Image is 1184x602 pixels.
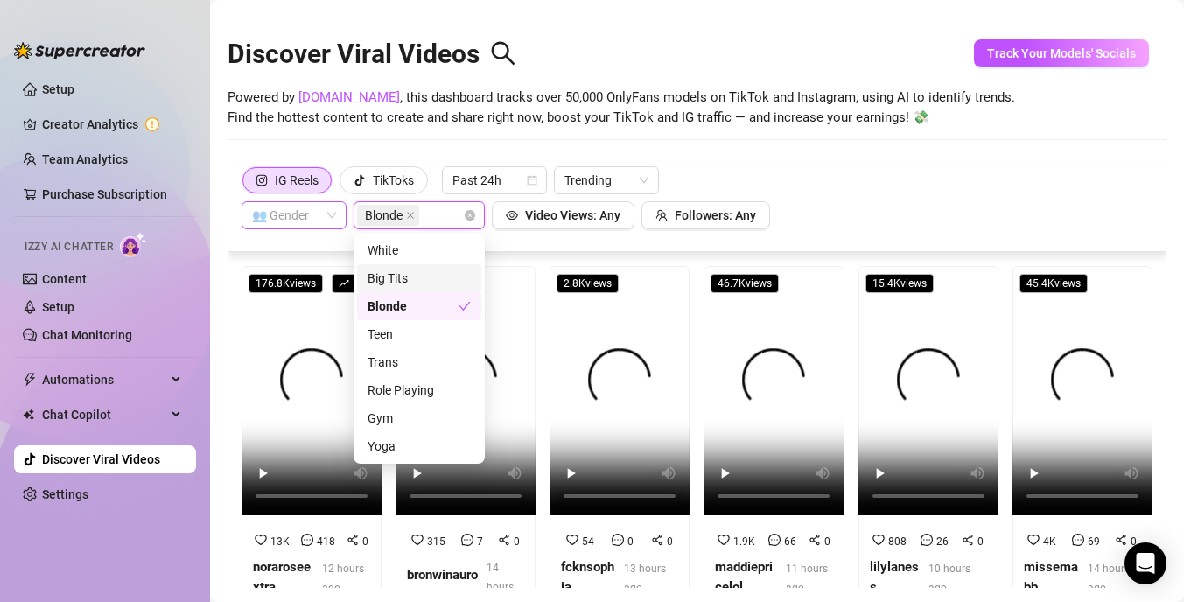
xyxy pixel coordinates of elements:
[715,559,773,596] strong: maddiepricelol
[651,534,663,546] span: share-alt
[824,535,830,548] span: 0
[888,535,907,548] span: 808
[357,432,481,460] div: Yoga
[362,535,368,548] span: 0
[365,206,403,225] span: Blonde
[465,210,475,220] span: close-circle
[368,241,471,260] div: White
[357,320,481,348] div: Teen
[23,373,37,387] span: thunderbolt
[14,42,145,59] img: logo-BBDzfeDw.svg
[357,376,481,404] div: Role Playing
[368,353,471,372] div: Trans
[357,292,481,320] div: Blonde
[357,348,481,376] div: Trans
[1088,535,1100,548] span: 69
[1131,535,1137,548] span: 0
[1124,542,1166,584] div: Open Intercom Messenger
[368,269,471,288] div: Big Tits
[255,534,267,546] span: heart
[461,534,473,546] span: message
[566,534,578,546] span: heart
[1019,274,1088,293] span: 45.4K views
[42,272,87,286] a: Content
[42,82,74,96] a: Setup
[514,535,520,548] span: 0
[42,487,88,501] a: Settings
[368,381,471,400] div: Role Playing
[582,535,594,548] span: 54
[733,535,755,548] span: 1.9K
[1027,534,1040,546] span: heart
[1072,534,1084,546] span: message
[718,534,730,546] span: heart
[354,174,366,186] span: tik-tok
[270,535,290,548] span: 13K
[490,40,516,66] span: search
[627,535,634,548] span: 0
[527,175,537,185] span: calendar
[357,404,481,432] div: Gym
[477,535,483,548] span: 7
[786,563,828,594] span: 11 hours ago
[655,209,668,221] span: team
[25,239,113,255] span: Izzy AI Chatter
[427,535,445,548] span: 315
[228,87,1015,129] span: Powered by , this dashboard tracks over 50,000 OnlyFans models on TikTok and Instagram, using AI ...
[228,38,516,71] h2: Discover Viral Videos
[253,559,311,596] strong: noraroseextra
[322,563,364,594] span: 12 hours ago
[506,209,518,221] span: eye
[42,328,132,342] a: Chat Monitoring
[368,409,471,428] div: Gym
[1115,534,1127,546] span: share-alt
[406,211,415,220] span: close
[373,167,414,193] div: TikToks
[317,535,335,548] span: 418
[368,437,471,456] div: Yoga
[1043,535,1056,548] span: 4K
[962,534,974,546] span: share-alt
[459,300,471,312] span: check
[564,167,648,193] span: Trending
[332,274,396,293] span: 2 x Viral
[42,152,128,166] a: Team Analytics
[498,534,510,546] span: share-alt
[525,208,620,222] span: Video Views: Any
[641,201,770,229] button: Followers: Any
[347,534,359,546] span: share-alt
[865,274,934,293] span: 15.4K views
[301,534,313,546] span: message
[275,167,319,193] div: IG Reels
[809,534,821,546] span: share-alt
[298,89,400,105] a: [DOMAIN_NAME]
[42,110,182,138] a: Creator Analytics exclamation-circle
[624,563,666,594] span: 13 hours ago
[921,534,933,546] span: message
[120,232,147,257] img: AI Chatter
[357,205,419,226] span: Blonde
[1088,563,1130,594] span: 14 hours ago
[977,535,984,548] span: 0
[23,409,34,421] img: Chat Copilot
[339,278,349,289] span: rise
[557,274,619,293] span: 2.8K views
[492,201,634,229] button: Video Views: Any
[357,236,481,264] div: White
[768,534,781,546] span: message
[249,274,323,293] span: 176.8K views
[368,325,471,344] div: Teen
[872,534,885,546] span: heart
[667,535,673,548] span: 0
[452,167,536,193] span: Past 24h
[784,535,796,548] span: 66
[928,563,970,594] span: 10 hours ago
[675,208,756,222] span: Followers: Any
[368,297,459,316] div: Blonde
[1024,559,1078,596] strong: missemabb
[612,534,624,546] span: message
[256,174,268,186] span: instagram
[42,401,166,429] span: Chat Copilot
[42,180,182,208] a: Purchase Subscription
[711,274,779,293] span: 46.7K views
